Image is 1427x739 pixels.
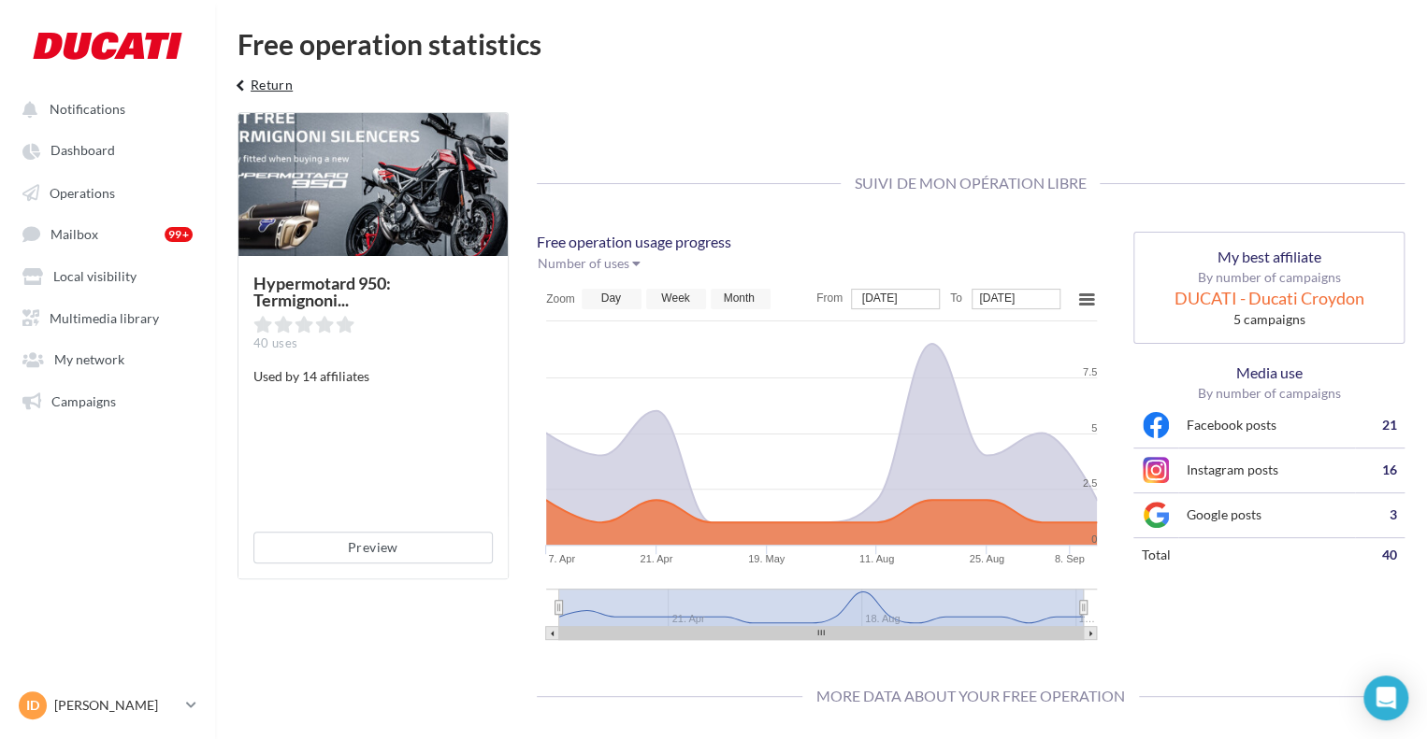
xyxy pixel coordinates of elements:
[600,291,620,305] text: Day
[223,73,300,110] button: Return
[537,253,653,279] button: Number of uses
[338,290,349,310] span: ...
[54,351,124,367] span: My network
[748,553,786,564] tspan: 19. May
[11,133,204,166] a: Dashboard
[253,335,297,350] span: 40 uses
[50,101,125,117] span: Notifications
[1363,675,1408,720] div: Open Intercom Messenger
[1178,403,1355,448] td: Facebook posts
[26,696,39,715] span: ID
[802,687,1139,704] span: More data about your free operation
[230,77,251,95] i: keyboard_arrow_left
[1178,492,1355,537] td: Google posts
[1090,533,1096,545] tspan: 0
[253,532,493,563] button: Preview
[50,143,115,159] span: Dashboard
[548,553,575,564] tspan: 7. Apr
[1148,268,1389,287] p: By number of campaigns
[1078,613,1094,624] tspan: 1…
[15,688,200,723] a: ID [PERSON_NAME]
[1355,403,1405,448] td: 21
[1082,366,1096,377] tspan: 7.5
[11,92,196,125] button: Notifications
[165,227,193,242] div: 99+
[546,292,575,306] text: Zoom
[1355,537,1405,572] td: 40
[253,367,493,386] p: Used by 14 affiliates
[1133,537,1355,572] td: total
[1355,492,1405,537] td: 3
[1082,477,1096,489] tspan: 2.5
[11,258,204,291] a: Local visibility
[11,175,204,208] a: Operations
[54,696,179,715] p: [PERSON_NAME]
[1148,247,1389,268] p: My best affiliate
[11,300,204,334] a: Multimedia library
[51,392,116,408] span: Campaigns
[661,291,690,305] text: Week
[1355,448,1405,492] td: 16
[723,291,754,305] text: Month
[253,275,429,308] div: Hypermotard 950: Termignoni
[53,268,137,284] span: Local visibility
[1090,422,1096,433] tspan: 5
[1148,287,1389,311] div: DUCATI - Ducati Croydon
[640,553,672,564] tspan: 21. Apr
[11,216,204,250] a: Mailbox 99+
[238,30,1405,58] div: Free operation statistics
[1148,310,1389,329] div: 5 campaigns
[858,553,893,564] tspan: 11. Aug
[50,184,115,200] span: Operations
[841,174,1100,192] span: Suivi de mon opération libre
[538,255,629,271] span: Number of uses
[50,226,98,242] span: Mailbox
[969,553,1003,564] tspan: 25. Aug
[861,291,897,305] tspan: [DATE]
[1133,362,1404,384] p: Media use
[50,309,159,325] span: Multimedia library
[979,291,1015,305] tspan: [DATE]
[1054,553,1084,564] tspan: 8. Sep
[816,291,843,305] text: From
[1178,448,1355,492] td: Instagram posts
[11,341,204,375] a: My network
[537,232,1106,253] p: Free operation usage progress
[950,291,962,305] text: To
[1133,384,1404,403] p: By number of campaigns
[11,383,204,417] a: Campaigns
